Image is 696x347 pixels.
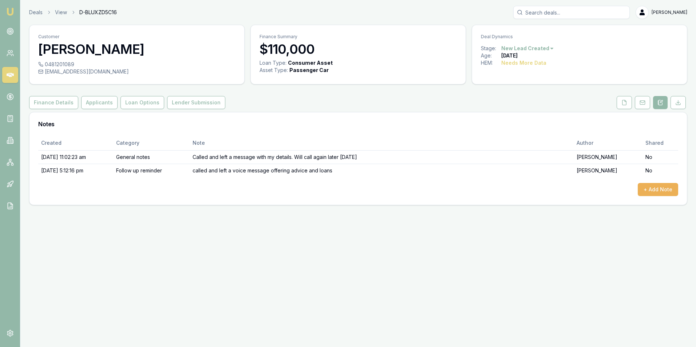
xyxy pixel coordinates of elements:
[574,136,642,150] th: Author
[29,9,117,16] nav: breadcrumb
[190,164,574,177] td: called and left a voice message offering advice and loans
[29,96,80,109] a: Finance Details
[501,52,518,59] div: [DATE]
[190,150,574,164] td: Called and left a message with my details. Will call again later [DATE]
[113,150,190,164] td: General notes
[513,6,630,19] input: Search deals
[260,67,288,74] div: Asset Type :
[642,150,678,164] td: No
[38,121,678,127] h3: Notes
[190,136,574,150] th: Note
[260,42,457,56] h3: $110,000
[6,7,15,16] img: emu-icon-u.png
[481,34,678,40] p: Deal Dynamics
[167,96,225,109] button: Lender Submission
[260,34,457,40] p: Finance Summary
[288,59,333,67] div: Consumer Asset
[113,136,190,150] th: Category
[38,42,236,56] h3: [PERSON_NAME]
[29,9,43,16] a: Deals
[481,52,501,59] div: Age:
[289,67,329,74] div: Passenger Car
[638,183,678,196] button: + Add Note
[481,45,501,52] div: Stage:
[29,96,78,109] button: Finance Details
[501,59,546,67] div: Needs More Data
[38,150,113,164] td: [DATE] 11:02:23 am
[574,164,642,177] td: [PERSON_NAME]
[38,164,113,177] td: [DATE] 5:12:16 pm
[652,9,687,15] span: [PERSON_NAME]
[119,96,166,109] a: Loan Options
[120,96,164,109] button: Loan Options
[55,9,67,16] a: View
[38,61,236,68] div: 0481201089
[166,96,227,109] a: Lender Submission
[38,136,113,150] th: Created
[38,34,236,40] p: Customer
[38,68,236,75] div: [EMAIL_ADDRESS][DOMAIN_NAME]
[501,45,554,52] button: New Lead Created
[81,96,118,109] button: Applicants
[79,9,117,16] span: D-BLUXZD5C16
[642,164,678,177] td: No
[642,136,678,150] th: Shared
[574,150,642,164] td: [PERSON_NAME]
[80,96,119,109] a: Applicants
[481,59,501,67] div: HEM:
[260,59,286,67] div: Loan Type:
[113,164,190,177] td: Follow up reminder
